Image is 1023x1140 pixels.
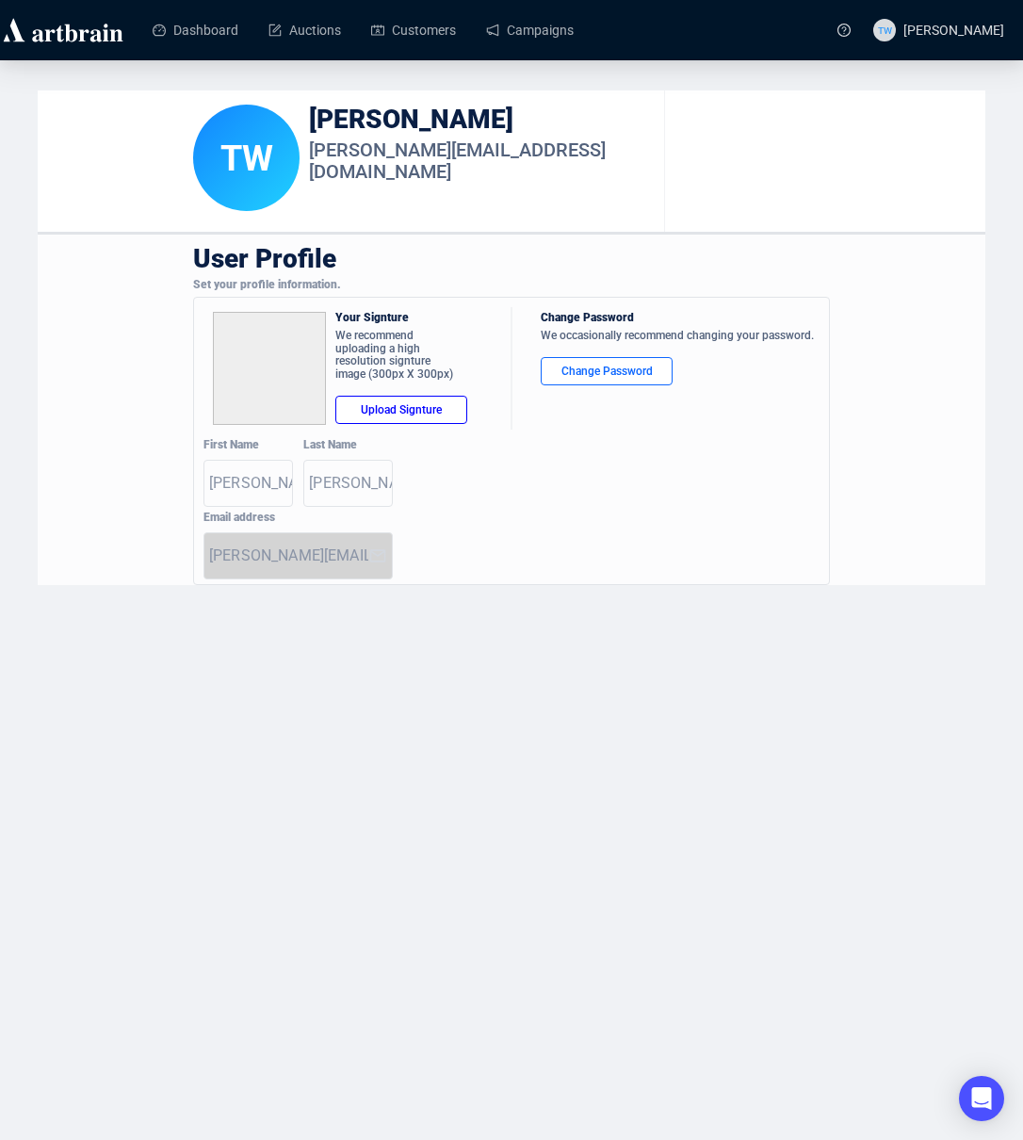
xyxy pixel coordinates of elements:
div: [PERSON_NAME][EMAIL_ADDRESS][DOMAIN_NAME] [309,139,664,187]
div: Email address [203,512,391,529]
div: Set your profile information. [193,279,830,297]
input: Your Email [209,541,368,571]
div: Tim Woody [193,105,300,211]
div: Last Name [303,439,391,457]
span: TW [878,22,892,37]
a: Dashboard [153,6,238,55]
div: Open Intercom Messenger [959,1076,1004,1121]
div: Change Password [541,312,814,330]
div: User Profile [193,235,830,279]
span: [PERSON_NAME] [903,23,1004,38]
div: We occasionally recommend changing your password. [541,330,814,348]
div: Change Password [557,362,657,381]
a: Customers [371,6,456,55]
button: Change Password [541,357,673,385]
div: Upload Signture [351,400,451,419]
img: email.svg [368,546,387,565]
span: question-circle [837,24,851,37]
span: TW [220,138,273,179]
a: Campaigns [486,6,574,55]
a: Auctions [268,6,341,55]
input: First Name [209,468,292,498]
div: We recommend uploading a high resolution signture image (300px X 300px) [335,330,458,386]
div: First Name [203,439,291,457]
div: Your Signture [335,312,511,330]
input: Last Name [309,468,392,498]
div: [PERSON_NAME] [309,105,664,139]
button: Upload Signture [335,396,467,424]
